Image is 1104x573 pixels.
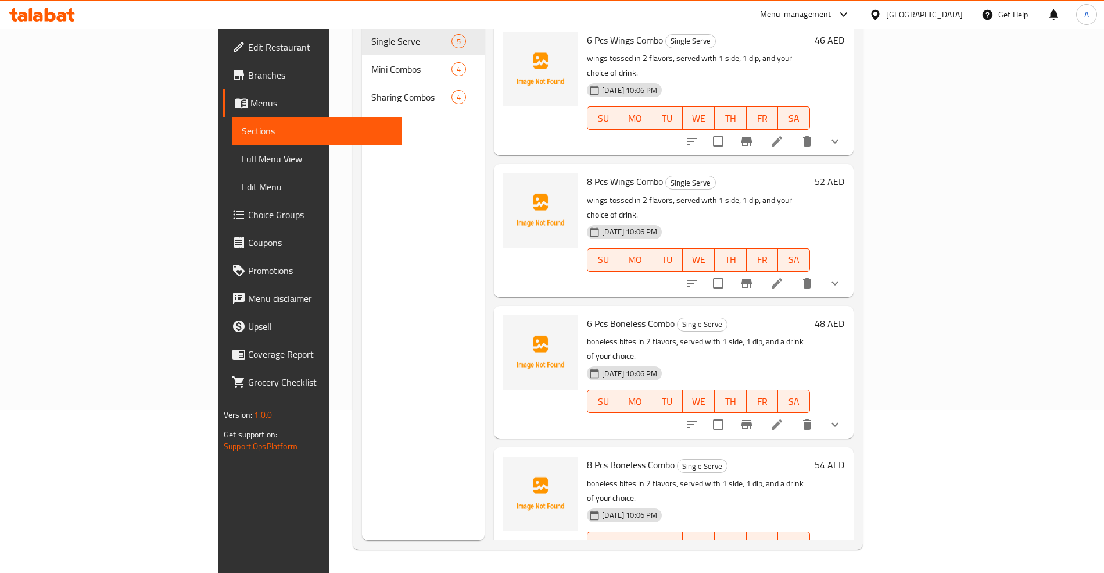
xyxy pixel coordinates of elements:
[751,251,774,268] span: FR
[683,248,715,272] button: WE
[783,535,805,551] span: SA
[706,412,730,437] span: Select to update
[587,106,619,130] button: SU
[651,106,683,130] button: TU
[597,510,662,521] span: [DATE] 10:06 PM
[452,92,465,103] span: 4
[815,173,844,190] h6: 52 AED
[687,393,710,410] span: WE
[362,83,485,111] div: Sharing Combos4
[793,269,821,297] button: delete
[451,90,466,104] div: items
[503,32,578,106] img: 6 Pcs Wings Combo
[232,117,402,145] a: Sections
[656,535,679,551] span: TU
[815,32,844,48] h6: 46 AED
[678,411,706,439] button: sort-choices
[715,106,747,130] button: TH
[587,532,619,555] button: SU
[715,390,747,413] button: TH
[733,411,761,439] button: Branch-specific-item
[751,110,774,127] span: FR
[733,127,761,155] button: Branch-specific-item
[719,393,742,410] span: TH
[793,127,821,155] button: delete
[619,248,651,272] button: MO
[503,315,578,390] img: 6 Pcs Boneless Combo
[815,457,844,473] h6: 54 AED
[503,457,578,531] img: 8 Pcs Boneless Combo
[242,124,393,138] span: Sections
[587,315,675,332] span: 6 Pcs Boneless Combo
[232,173,402,201] a: Edit Menu
[783,393,805,410] span: SA
[719,251,742,268] span: TH
[678,318,727,331] span: Single Serve
[254,407,272,422] span: 1.0.0
[224,439,297,454] a: Support.OpsPlatform
[597,226,662,237] span: [DATE] 10:06 PM
[248,347,393,361] span: Coverage Report
[619,390,651,413] button: MO
[747,248,779,272] button: FR
[624,393,647,410] span: MO
[248,375,393,389] span: Grocery Checklist
[683,532,715,555] button: WE
[362,23,485,116] nav: Menu sections
[666,176,715,190] span: Single Serve
[677,459,727,473] div: Single Serve
[719,535,742,551] span: TH
[683,106,715,130] button: WE
[248,236,393,250] span: Coupons
[371,34,451,48] span: Single Serve
[751,535,774,551] span: FR
[778,390,810,413] button: SA
[452,64,465,75] span: 4
[619,532,651,555] button: MO
[828,276,842,290] svg: Show Choices
[666,34,715,48] span: Single Serve
[656,393,679,410] span: TU
[733,269,761,297] button: Branch-specific-item
[656,110,679,127] span: TU
[248,291,393,305] span: Menu disclaimer
[793,411,821,439] button: delete
[592,251,615,268] span: SU
[747,390,779,413] button: FR
[223,89,402,117] a: Menus
[371,90,451,104] span: Sharing Combos
[821,269,849,297] button: show more
[587,173,663,190] span: 8 Pcs Wings Combo
[587,51,810,80] p: wings tossed in 2 flavors, served with 1 side, 1 dip, and your choice of drink.
[706,129,730,154] span: Select to update
[232,145,402,173] a: Full Menu View
[224,427,277,442] span: Get support on:
[770,276,784,290] a: Edit menu item
[587,476,810,506] p: boneless bites in 2 flavors, served with 1 side, 1 dip, and a drink of your choice.
[223,229,402,257] a: Coupons
[770,418,784,432] a: Edit menu item
[828,134,842,148] svg: Show Choices
[248,40,393,54] span: Edit Restaurant
[778,106,810,130] button: SA
[783,110,805,127] span: SA
[719,110,742,127] span: TH
[715,248,747,272] button: TH
[715,532,747,555] button: TH
[651,248,683,272] button: TU
[821,411,849,439] button: show more
[587,456,675,474] span: 8 Pcs Boneless Combo
[242,180,393,194] span: Edit Menu
[223,284,402,312] a: Menu disclaimer
[747,106,779,130] button: FR
[624,110,647,127] span: MO
[587,31,663,49] span: 6 Pcs Wings Combo
[783,251,805,268] span: SA
[619,106,651,130] button: MO
[451,34,466,48] div: items
[592,535,615,551] span: SU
